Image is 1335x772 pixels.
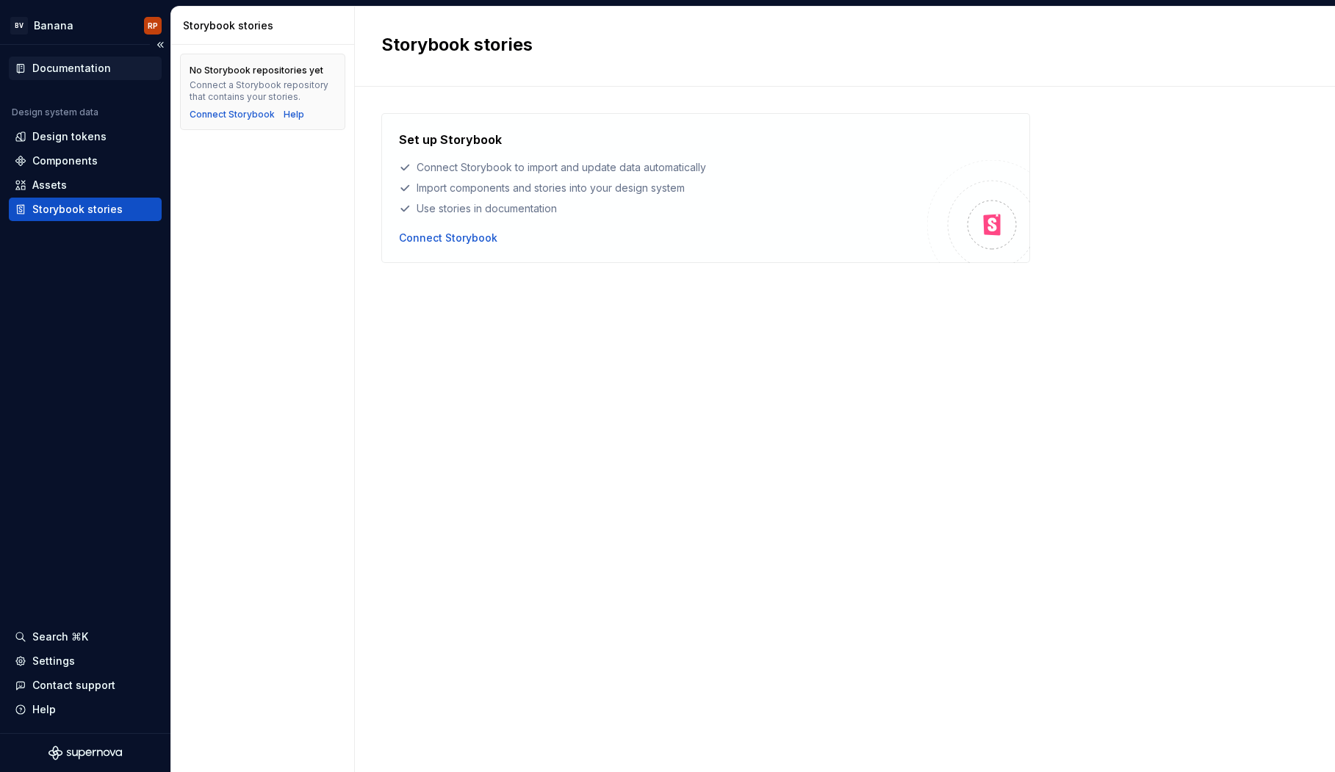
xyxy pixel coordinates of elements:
[32,654,75,668] div: Settings
[32,678,115,693] div: Contact support
[12,107,98,118] div: Design system data
[284,109,304,120] a: Help
[48,746,122,760] svg: Supernova Logo
[32,129,107,144] div: Design tokens
[381,33,1291,57] h2: Storybook stories
[9,173,162,197] a: Assets
[399,131,502,148] h4: Set up Storybook
[150,35,170,55] button: Collapse sidebar
[9,125,162,148] a: Design tokens
[32,61,111,76] div: Documentation
[3,10,168,41] button: BVBananaRP
[9,649,162,673] a: Settings
[399,181,927,195] div: Import components and stories into your design system
[190,65,323,76] div: No Storybook repositories yet
[10,17,28,35] div: BV
[190,79,336,103] div: Connect a Storybook repository that contains your stories.
[9,198,162,221] a: Storybook stories
[32,178,67,192] div: Assets
[9,57,162,80] a: Documentation
[399,160,927,175] div: Connect Storybook to import and update data automatically
[34,18,73,33] div: Banana
[32,702,56,717] div: Help
[9,625,162,649] button: Search ⌘K
[399,231,497,245] button: Connect Storybook
[190,109,275,120] button: Connect Storybook
[399,201,927,216] div: Use stories in documentation
[9,149,162,173] a: Components
[32,154,98,168] div: Components
[9,674,162,697] button: Contact support
[9,698,162,721] button: Help
[32,202,123,217] div: Storybook stories
[148,20,158,32] div: RP
[32,629,88,644] div: Search ⌘K
[183,18,348,33] div: Storybook stories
